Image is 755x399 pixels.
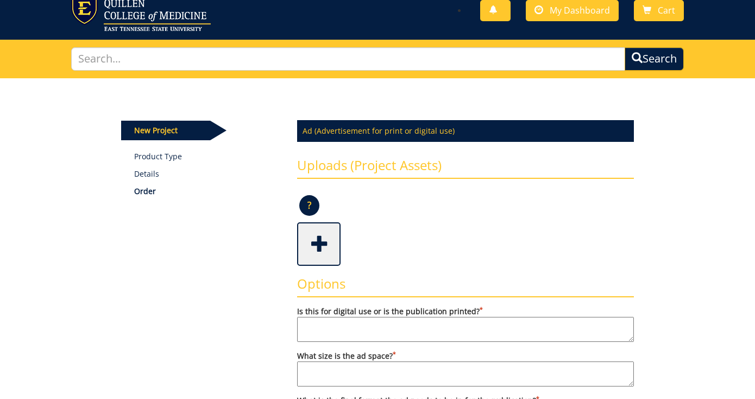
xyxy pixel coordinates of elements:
[297,158,634,179] h3: Uploads (Project Assets)
[625,47,684,71] button: Search
[297,120,634,142] p: Ad (Advertisement for print or digital use)
[297,317,634,342] textarea: Is this for digital use or is the publication printed?*
[134,151,281,162] a: Product Type
[297,351,634,386] label: What size is the ad space?
[121,121,210,140] p: New Project
[134,186,281,197] p: Order
[299,195,319,216] p: ?
[71,47,625,71] input: Search...
[134,169,281,179] p: Details
[658,4,675,16] span: Cart
[297,361,634,386] textarea: What size is the ad space?*
[297,277,634,297] h3: Options
[297,306,634,342] label: Is this for digital use or is the publication printed?
[550,4,610,16] span: My Dashboard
